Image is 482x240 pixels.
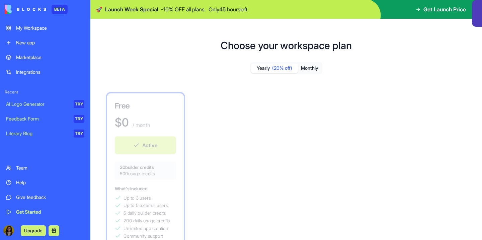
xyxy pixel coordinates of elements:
a: New app [2,36,88,49]
p: Only 45 hours left [209,5,247,13]
a: Literary BlogTRY [2,127,88,140]
h3: Business [396,100,458,110]
div: TRY [74,130,84,138]
span: Up to 10 users [405,195,433,201]
img: logo [5,5,46,14]
span: Up to 5 users [311,195,338,201]
a: Give feedback [2,191,88,204]
div: AI Logo Generator [6,101,69,107]
span: Advanced workflows & agents capabilities [311,225,365,238]
a: Integrations [2,65,88,79]
a: My Workspace [2,21,88,35]
h1: $ 16 [208,115,226,128]
div: Give feedback [16,194,84,201]
h3: Starter [208,100,270,110]
a: Marketplace [2,51,88,64]
a: Feedback FormTRY [2,112,88,126]
h1: $ 160 [396,115,420,128]
span: User roles (up to 4 roles) [311,210,361,216]
span: Up to 5 external users [124,202,168,209]
span: (20% off) [272,65,292,71]
span: 20 builder credits [120,164,171,171]
h1: $ 40 [302,115,323,128]
button: Monthly [298,63,321,73]
span: Unlimited app creation [124,225,168,232]
span: Up to 20 external users [311,202,358,209]
span: Team workspace [217,232,251,238]
div: New app [16,39,84,46]
a: Team [2,161,88,175]
span: Up to 10 external users [217,202,263,209]
div: Team [16,165,84,171]
span: Unlimited user roles [405,210,445,216]
div: TRY [74,100,84,108]
div: Most Popular [317,89,349,96]
h1: $ 0 [115,116,129,129]
div: Literary Blog [6,130,69,137]
span: 6 daily builder credits [124,210,166,216]
h3: Free [115,101,176,111]
span: Launch Week Special [105,5,158,13]
span: Up to 100 external users [405,202,454,209]
img: ACg8ocK7ErhNhbEzKnss0EuIBSs3rJ7MoaZxzcR1lYV9QOq8JbUvPd8=s96-c [3,225,14,236]
button: Select Plan [396,136,458,154]
a: BETA [5,5,68,14]
button: Yearly [251,63,298,73]
span: 🚀 [96,5,102,13]
span: Get Launch Price [423,5,466,13]
span: Basic workflows & agent capabilities [217,218,270,230]
h3: Pro [302,100,365,110]
p: / month [423,121,442,128]
span: Private apps [405,225,429,232]
p: / month [131,121,150,129]
h1: Choose your workspace plan [221,39,352,51]
div: My Workspace [16,25,84,31]
button: Active [115,137,176,154]
a: Get Started [2,205,88,219]
span: Custom integrations [405,233,445,239]
div: TRY [74,115,84,123]
div: Integrations [16,69,84,75]
div: BETA [52,5,68,14]
span: Community support [124,233,163,239]
a: Help [2,176,88,189]
span: Premium integrations [311,218,353,224]
div: Marketplace [16,54,84,61]
a: AI Logo GeneratorTRY [2,97,88,111]
p: / month [325,121,344,128]
span: What's included [208,186,241,191]
span: What's included [115,186,148,191]
span: Recent [2,89,88,95]
div: Help [16,179,84,186]
div: Feedback Form [6,115,69,122]
span: Advanced permissions [405,218,450,224]
p: / month [228,121,247,128]
button: Select Plan [208,136,270,154]
p: - 10 % OFF all plans. [161,5,206,13]
div: Get Started [16,209,84,215]
span: User roles (up to 2 roles) [217,210,266,216]
span: 200 daily usage credits [124,218,170,224]
span: What's included [302,186,335,191]
a: Upgrade [21,227,46,234]
span: 500 usage credits [120,171,171,177]
span: Up to 3 users [217,195,244,201]
button: Select Plan [302,136,365,154]
span: Up to 3 users [124,195,151,201]
span: What's included [396,186,428,191]
button: Upgrade [21,225,46,236]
